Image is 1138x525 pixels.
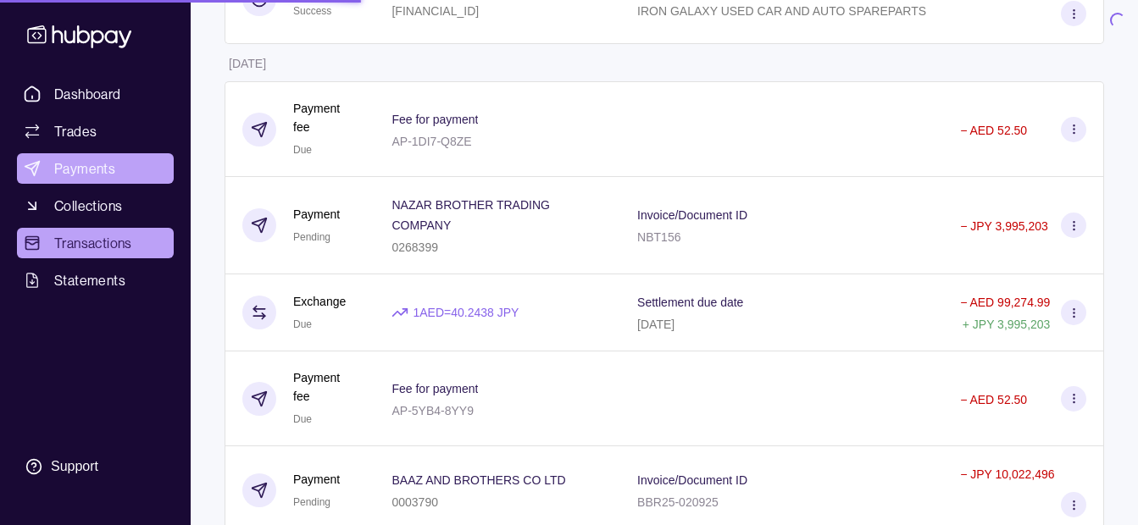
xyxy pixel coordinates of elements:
p: Fee for payment [391,113,478,126]
span: Statements [54,270,125,290]
p: − AED 52.50 [960,393,1027,406]
p: − JPY 3,995,203 [960,219,1048,233]
p: 1 AED = 40.2438 JPY [413,303,519,322]
a: Trades [17,116,174,146]
span: Due [293,413,312,425]
p: Settlement due date [637,296,743,309]
p: BBR25-020925 [637,495,719,509]
a: Payments [17,153,174,184]
p: 0268399 [391,240,438,254]
span: Dashboard [54,84,121,104]
div: Support [51,457,98,476]
span: Collections [54,196,122,216]
span: Transactions [54,233,132,253]
span: Payments [54,158,115,179]
a: Collections [17,191,174,221]
p: [DATE] [229,57,266,70]
p: Payment [293,470,340,489]
p: NAZAR BROTHER TRADING COMPANY [391,198,549,232]
p: Invoice/Document ID [637,473,747,487]
span: Due [293,144,312,156]
a: Statements [17,265,174,296]
p: − AED 52.50 [960,124,1027,137]
p: AP-5YB4-8YY9 [391,404,474,417]
span: Pending [293,231,330,243]
span: Due [293,318,312,330]
a: Support [17,449,174,484]
span: Success [293,5,331,17]
p: Exchange [293,292,346,311]
p: + JPY 3,995,203 [963,318,1051,331]
span: Pending [293,496,330,508]
p: AP-1DI7-Q8ZE [391,135,471,148]
p: Payment fee [293,368,358,406]
p: [FINANCIAL_ID] [391,4,479,18]
a: Dashboard [17,79,174,109]
a: Transactions [17,228,174,258]
p: IRON GALAXY USED CAR AND AUTO SPAREPARTS [637,4,926,18]
p: − JPY 10,022,496 [960,467,1054,481]
p: Payment [293,205,340,224]
p: Invoice/Document ID [637,208,747,222]
p: − AED 99,274.99 [960,296,1050,309]
p: BAAZ AND BROTHERS CO LTD [391,473,565,487]
span: Trades [54,121,97,141]
p: Fee for payment [391,382,478,395]
p: Payment fee [293,99,358,136]
p: NBT156 [637,230,680,244]
p: [DATE] [637,318,674,331]
p: 0003790 [391,495,438,509]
